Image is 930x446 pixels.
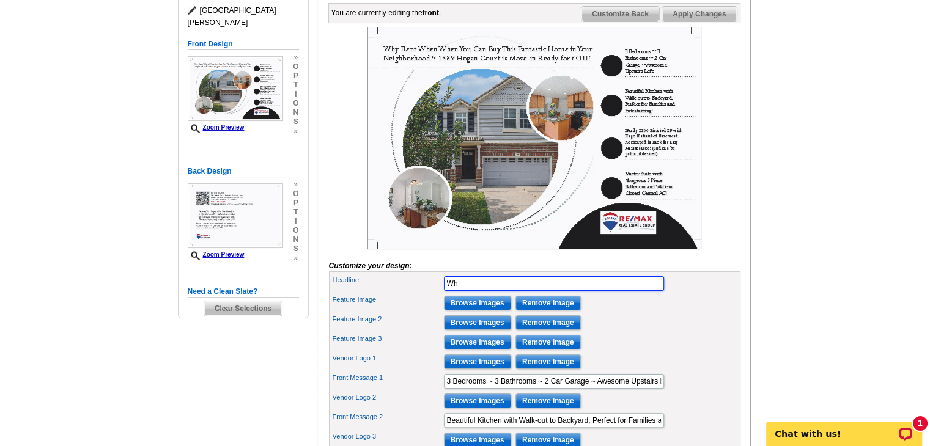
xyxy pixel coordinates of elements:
span: Customize Back [581,7,659,21]
input: Browse Images [444,296,511,310]
img: Z18895572_00001_1.jpg [188,56,283,121]
label: Vendor Logo 2 [333,392,443,403]
span: t [293,208,298,217]
span: p [293,71,298,81]
span: s [293,244,298,254]
input: Remove Image [515,315,581,330]
img: Z18895572_00001_1.jpg [367,27,701,249]
input: Remove Image [515,296,581,310]
label: Headline [333,275,443,285]
input: Remove Image [515,393,581,408]
span: o [293,62,298,71]
span: o [293,189,298,199]
span: Apply Changes [662,7,736,21]
a: Zoom Preview [188,124,245,131]
input: Browse Images [444,315,511,330]
label: Feature Image [333,294,443,305]
input: Browse Images [444,393,511,408]
span: » [293,180,298,189]
b: front [423,9,439,17]
input: Remove Image [515,354,581,369]
a: Zoom Preview [188,251,245,258]
span: » [293,126,298,136]
label: Feature Image 3 [333,334,443,344]
label: Front Message 2 [333,412,443,422]
h5: Front Design [188,38,299,50]
span: Clear Selections [204,301,282,316]
label: Vendor Logo 1 [333,353,443,364]
input: Browse Images [444,354,511,369]
span: s [293,117,298,126]
i: Customize your design: [329,261,412,270]
input: Browse Images [444,335,511,349]
input: Remove Image [515,335,581,349]
span: i [293,90,298,99]
span: n [293,108,298,117]
span: t [293,81,298,90]
span: n [293,235,298,244]
span: i [293,217,298,226]
img: Z18895572_00001_2.jpg [188,183,283,248]
span: » [293,254,298,263]
span: o [293,226,298,235]
span: » [293,53,298,62]
label: Front Message 1 [333,373,443,383]
label: Vendor Logo 3 [333,431,443,442]
h5: Need a Clean Slate? [188,286,299,298]
span: o [293,99,298,108]
h5: Back Design [188,166,299,177]
iframe: LiveChat chat widget [758,408,930,446]
div: You are currently editing the . [331,7,441,18]
span: [GEOGRAPHIC_DATA][PERSON_NAME] [188,4,299,29]
label: Feature Image 2 [333,314,443,324]
span: p [293,199,298,208]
